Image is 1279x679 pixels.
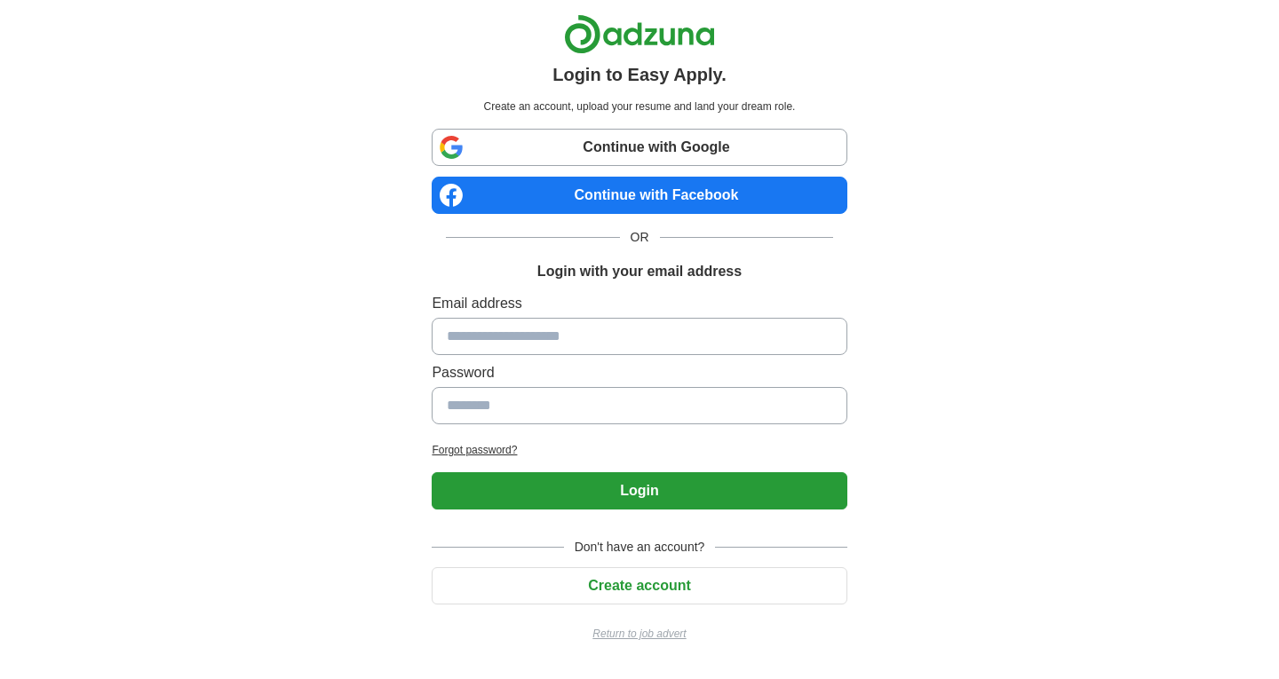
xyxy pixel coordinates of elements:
[620,228,660,247] span: OR
[564,538,716,557] span: Don't have an account?
[432,472,846,509] button: Login
[432,567,846,604] button: Create account
[432,177,846,214] a: Continue with Facebook
[432,129,846,166] a: Continue with Google
[432,293,846,314] label: Email address
[432,578,846,593] a: Create account
[435,99,843,114] p: Create an account, upload your resume and land your dream role.
[564,14,715,54] img: Adzuna logo
[537,261,742,282] h1: Login with your email address
[552,61,727,88] h1: Login to Easy Apply.
[432,362,846,383] label: Password
[432,626,846,642] a: Return to job advert
[432,442,846,458] a: Forgot password?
